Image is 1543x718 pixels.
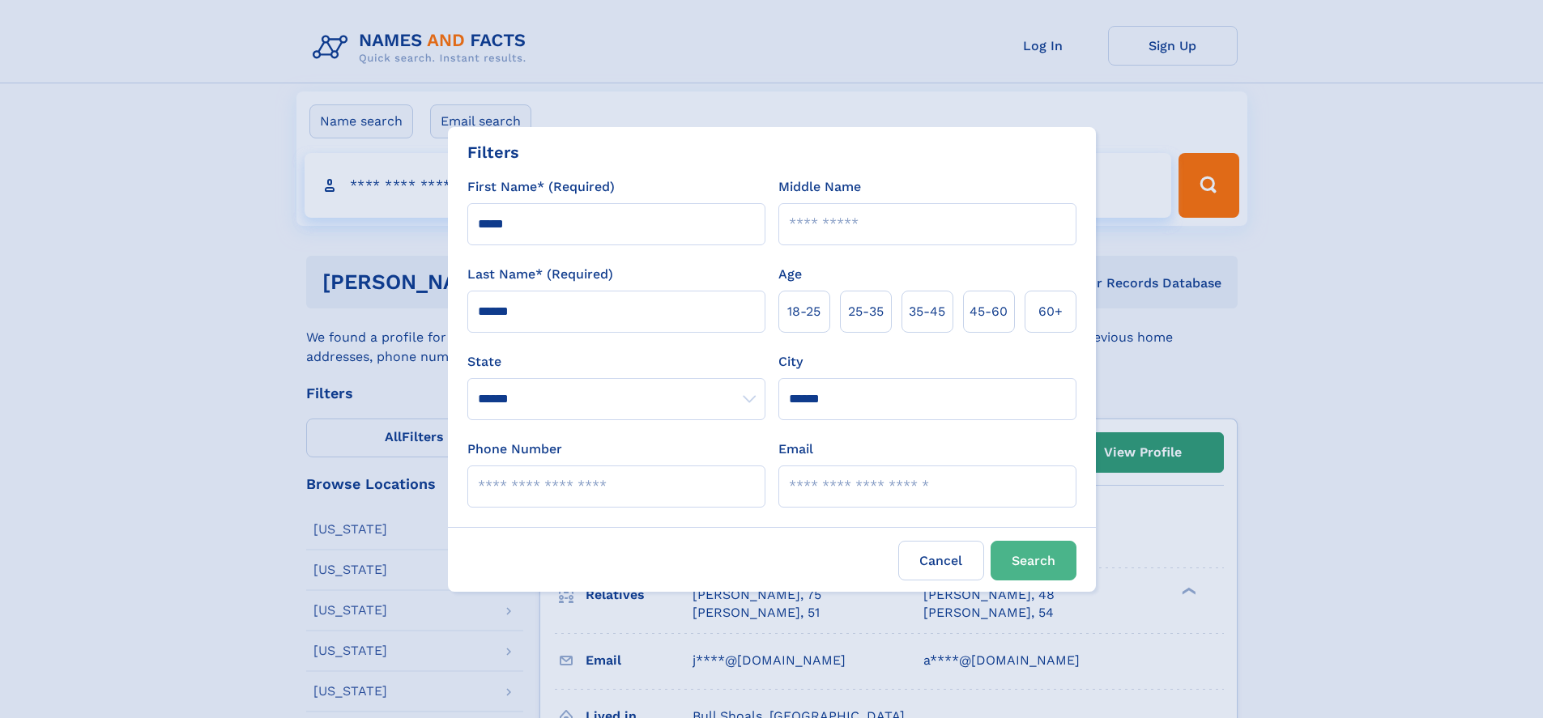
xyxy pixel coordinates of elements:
[778,352,803,372] label: City
[909,302,945,321] span: 35‑45
[467,177,615,197] label: First Name* (Required)
[778,265,802,284] label: Age
[848,302,884,321] span: 25‑35
[467,440,562,459] label: Phone Number
[467,140,519,164] div: Filters
[970,302,1008,321] span: 45‑60
[991,541,1076,580] button: Search
[898,541,984,580] label: Cancel
[778,440,813,459] label: Email
[778,177,861,197] label: Middle Name
[467,265,613,284] label: Last Name* (Required)
[1038,302,1063,321] span: 60+
[467,352,765,372] label: State
[787,302,821,321] span: 18‑25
